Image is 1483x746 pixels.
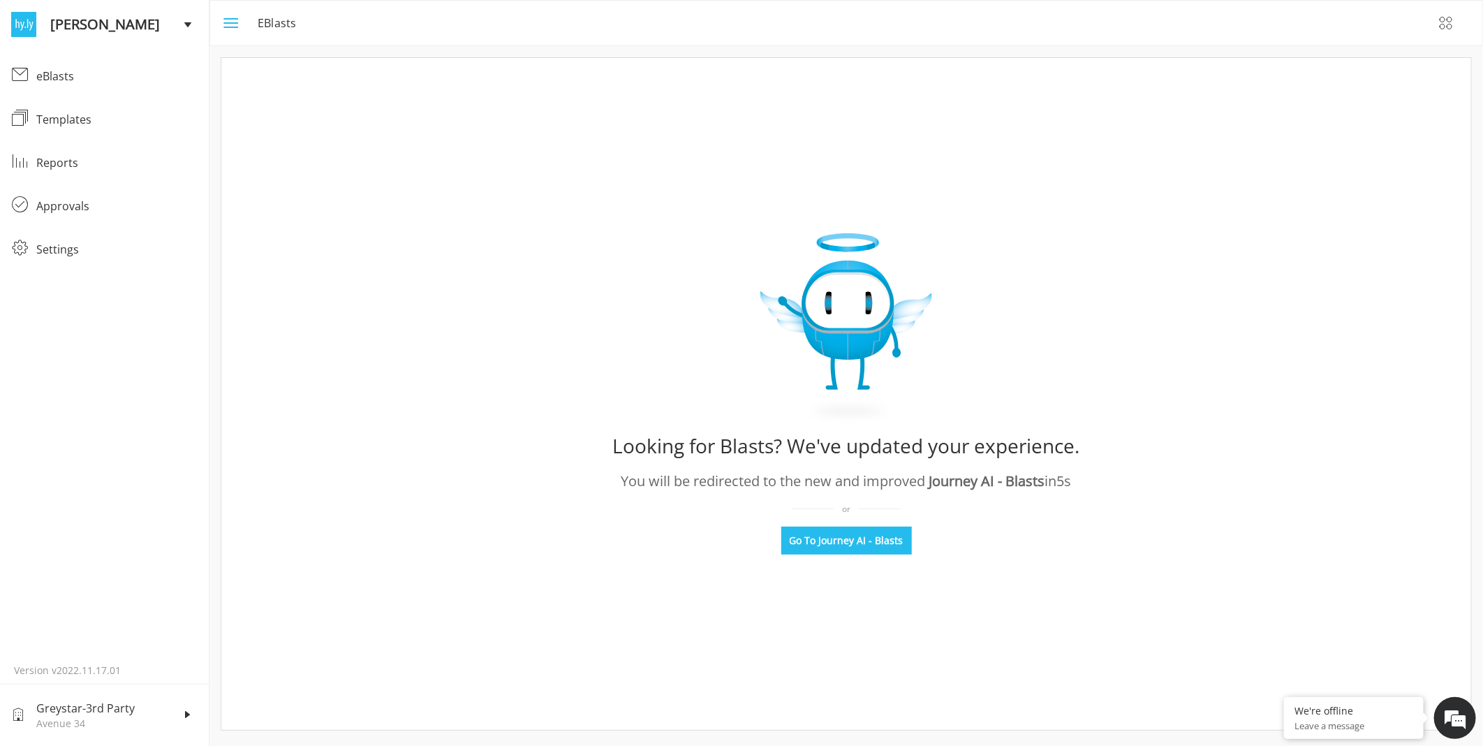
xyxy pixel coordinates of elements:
div: Looking for Blasts? We've updated your experience. [613,429,1080,462]
div: Approvals [36,198,198,214]
p: Version v2022.11.17.01 [14,664,195,678]
div: Templates [36,111,198,128]
div: eBlasts [36,68,198,85]
img: logo [11,12,36,37]
button: menu [213,6,246,40]
p: eBlasts [258,15,305,31]
div: or [792,503,901,515]
span: [PERSON_NAME] [50,14,184,35]
button: Go To Journey AI - Blasts [781,527,912,555]
p: Leave a message [1294,719,1413,732]
div: Reports [36,154,198,171]
span: Go To Journey AI - Blasts [790,534,903,548]
div: We're offline [1294,704,1413,717]
img: expiry_Image [760,233,932,425]
span: Journey AI - Blasts [929,471,1045,490]
div: You will be redirected to the new and improved in 5 s [621,471,1072,492]
div: Settings [36,241,198,258]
